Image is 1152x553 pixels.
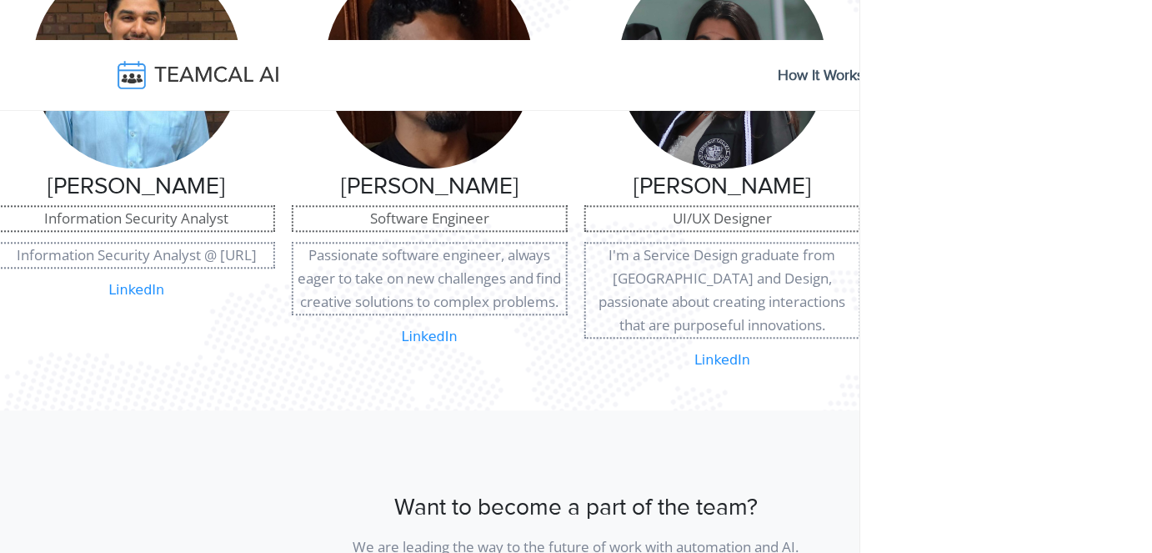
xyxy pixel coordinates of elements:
h3: Want to become a part of the team? [269,494,883,522]
h3: [PERSON_NAME] [293,173,567,201]
p: UI/UX Designer [586,207,859,230]
p: Software Engineer [293,207,567,230]
a: LinkedIn [108,282,164,298]
a: LinkedIn [402,329,458,344]
p: Passionate software engineer, always eager to take on new challenges and find creative solutions ... [293,244,567,314]
a: LinkedIn [694,352,750,368]
a: How It Works [761,58,880,93]
h3: [PERSON_NAME] [586,173,859,201]
p: I'm a Service Design graduate from [GEOGRAPHIC_DATA] and Design, passionate about creating intera... [586,244,859,337]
